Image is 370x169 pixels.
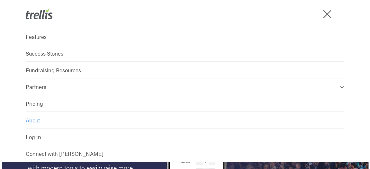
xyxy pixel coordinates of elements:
span: Features [26,33,47,40]
span: Partners [26,83,46,91]
a: Features [26,28,344,45]
a: Connect with [PERSON_NAME] [26,145,344,162]
span: Connect with [PERSON_NAME] [26,150,104,157]
a: Log In [26,129,344,145]
span: Log In [26,133,41,141]
a: Success Stories [26,45,344,62]
a: Pricing [26,95,344,112]
a: Navigation Menu [325,11,332,17]
span: About [26,116,40,124]
a: About [26,112,344,129]
span: Fundraising Resources [26,66,81,74]
a: Partners [26,78,344,95]
a: Fundraising Resources [26,62,344,78]
span: Pricing [26,100,43,107]
img: Trellis [26,9,53,19]
span: Success Stories [26,49,63,57]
